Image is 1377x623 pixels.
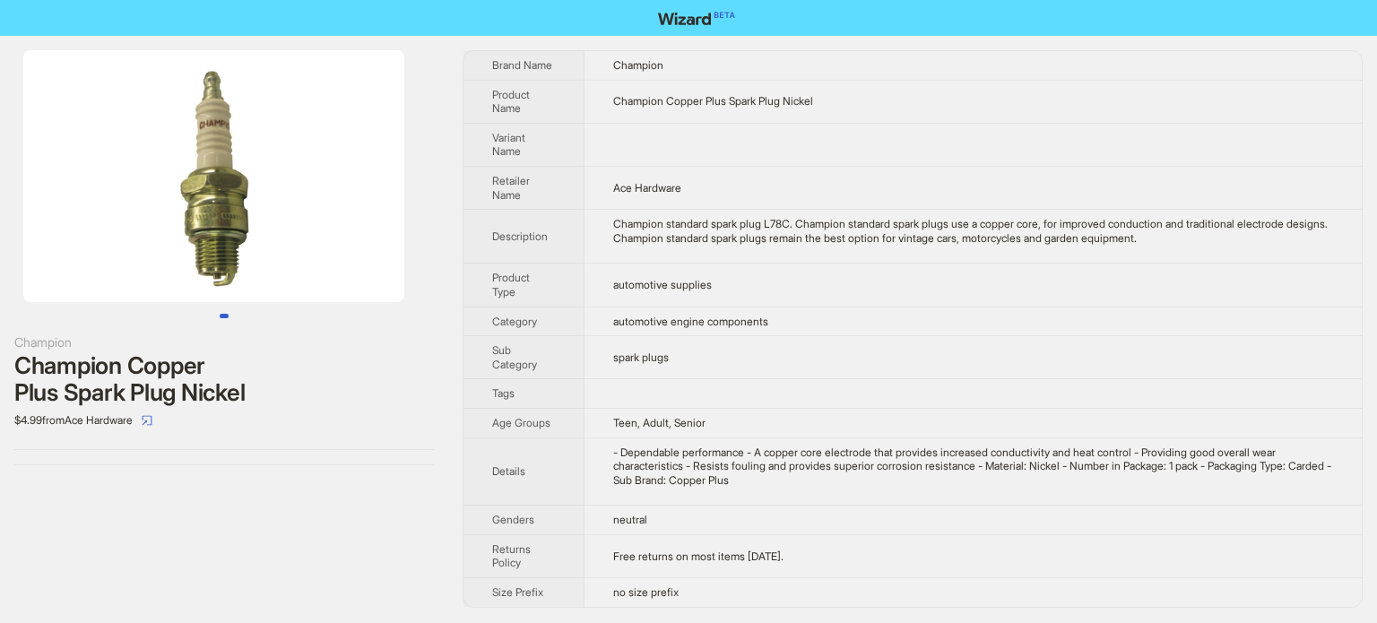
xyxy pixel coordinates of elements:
[613,416,706,429] span: Teen, Adult, Senior
[613,94,813,108] span: Champion Copper Plus Spark Plug Nickel
[492,88,530,116] span: Product Name
[492,131,525,159] span: Variant Name
[14,352,434,406] div: Champion Copper Plus Spark Plug Nickel
[492,585,543,599] span: Size Prefix
[613,513,647,526] span: neutral
[492,315,537,328] span: Category
[613,181,681,195] span: Ace Hardware
[23,50,404,302] img: Champion Copper Plus Spark Plug Nickel image 1
[492,58,552,72] span: Brand Name
[142,415,152,426] span: select
[492,464,525,478] span: Details
[14,333,434,352] div: Champion
[492,386,515,400] span: Tags
[492,174,530,202] span: Retailer Name
[492,343,537,371] span: Sub Category
[613,58,663,72] span: Champion
[613,350,669,364] span: spark plugs
[613,315,768,328] span: automotive engine components
[492,229,548,243] span: Description
[492,416,550,429] span: Age Groups
[613,446,1333,488] div: - Dependable performance - A copper core electrode that provides increased conductivity and heat ...
[220,314,229,318] button: Go to slide 1
[14,406,434,435] div: $4.99 from Ace Hardware
[492,271,530,299] span: Product Type
[492,513,534,526] span: Genders
[613,585,679,599] span: no size prefix
[492,542,531,570] span: Returns Policy
[613,278,712,291] span: automotive supplies
[613,549,784,563] span: Free returns on most items [DATE].
[613,217,1333,245] div: Champion standard spark plug L78C. Champion standard spark plugs use a copper core, for improved ...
